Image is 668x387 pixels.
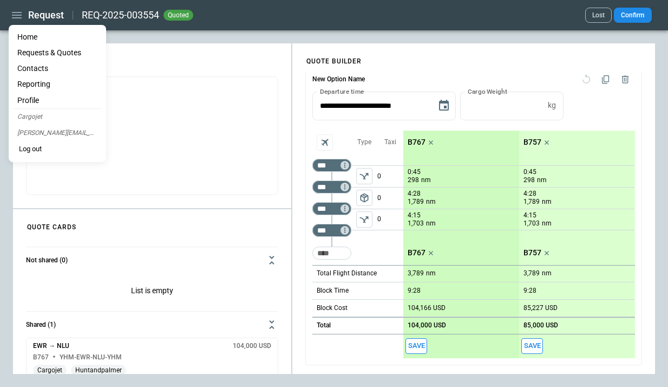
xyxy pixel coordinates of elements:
[13,29,102,45] a: Home
[13,125,102,141] p: [PERSON_NAME][EMAIL_ADDRESS][DOMAIN_NAME]
[13,61,102,76] a: Contacts
[13,76,102,92] a: Reporting
[13,45,102,61] a: Requests & Quotes
[13,141,48,158] button: Log out
[13,93,102,108] a: Profile
[13,109,102,125] p: Cargojet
